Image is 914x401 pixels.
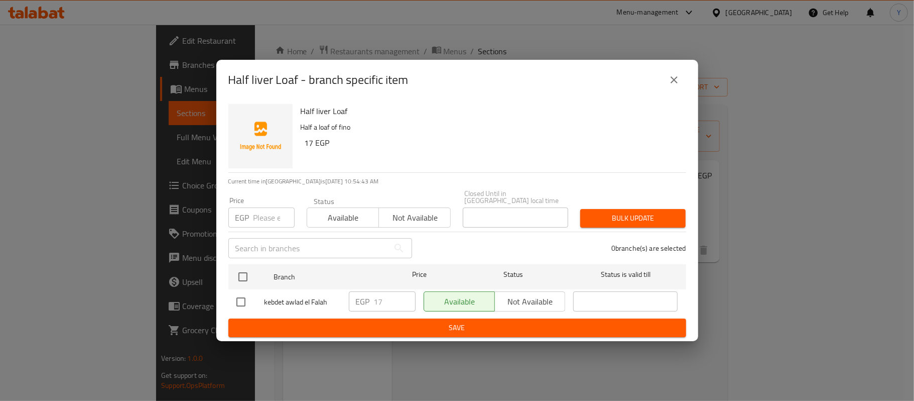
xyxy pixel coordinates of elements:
[228,177,686,186] p: Current time in [GEOGRAPHIC_DATA] is [DATE] 10:54:43 AM
[301,104,678,118] h6: Half liver Loaf
[386,268,453,281] span: Price
[356,295,370,308] p: EGP
[573,268,678,281] span: Status is valid till
[374,291,416,312] input: Please enter price
[236,322,678,334] span: Save
[311,211,375,225] span: Available
[580,209,686,228] button: Bulk update
[274,271,378,283] span: Branch
[253,208,295,228] input: Please enter price
[588,212,678,225] span: Bulk update
[307,208,379,228] button: Available
[228,319,686,337] button: Save
[378,208,451,228] button: Not available
[662,68,686,92] button: close
[235,212,249,224] p: EGP
[461,268,565,281] span: Status
[305,136,678,150] h6: 17 EGP
[228,104,293,168] img: Half liver Loaf
[611,243,686,253] p: 0 branche(s) are selected
[383,211,447,225] span: Not available
[265,296,341,309] span: kebdet awlad el Falah
[301,121,678,134] p: Half a loaf of fino
[228,72,409,88] h2: Half liver Loaf - branch specific item
[228,238,389,258] input: Search in branches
